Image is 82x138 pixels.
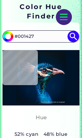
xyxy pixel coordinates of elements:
[36,113,47,122] h4: Hue
[4,52,78,104] img: img_pavlin.jpg
[23,123,59,130] h3: Cyan-Blue
[5,2,77,21] h1: Color Hue Finder
[67,31,79,42] img: icon search
[12,31,69,42] input: type color..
